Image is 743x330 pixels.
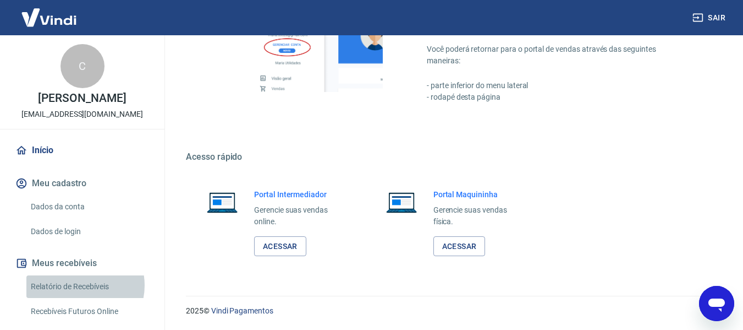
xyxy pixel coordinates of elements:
[433,236,486,257] a: Acessar
[26,196,151,218] a: Dados da conta
[186,152,717,163] h5: Acesso rápido
[38,93,126,104] p: [PERSON_NAME]
[690,8,730,28] button: Sair
[13,251,151,275] button: Meus recebíveis
[60,44,104,88] div: C
[254,189,345,200] h6: Portal Intermediador
[26,275,151,298] a: Relatório de Recebíveis
[433,189,525,200] h6: Portal Maquininha
[13,138,151,163] a: Início
[211,306,273,315] a: Vindi Pagamentos
[26,300,151,323] a: Recebíveis Futuros Online
[199,189,245,215] img: Imagem de um notebook aberto
[433,204,525,228] p: Gerencie suas vendas física.
[699,286,734,321] iframe: Botão para abrir a janela de mensagens
[378,189,425,215] img: Imagem de um notebook aberto
[254,236,306,257] a: Acessar
[427,44,690,67] p: Você poderá retornar para o portal de vendas através das seguintes maneiras:
[427,80,690,91] p: - parte inferior do menu lateral
[186,305,717,317] p: 2025 ©
[13,171,151,196] button: Meu cadastro
[427,91,690,103] p: - rodapé desta página
[21,109,143,120] p: [EMAIL_ADDRESS][DOMAIN_NAME]
[13,1,85,34] img: Vindi
[26,220,151,243] a: Dados de login
[254,204,345,228] p: Gerencie suas vendas online.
